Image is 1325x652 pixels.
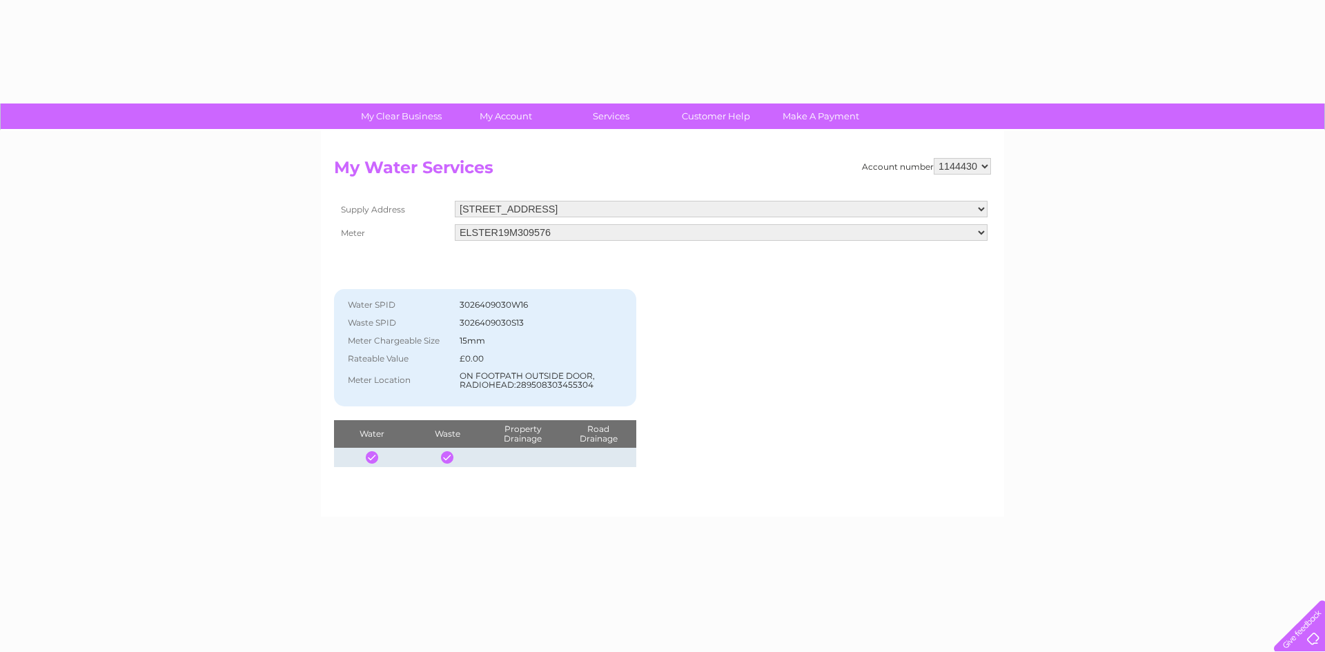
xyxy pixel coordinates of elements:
[456,314,629,332] td: 3026409030S13
[764,103,878,129] a: Make A Payment
[344,103,458,129] a: My Clear Business
[554,103,668,129] a: Services
[341,314,456,332] th: Waste SPID
[456,332,629,350] td: 15mm
[341,332,456,350] th: Meter Chargeable Size
[334,221,451,244] th: Meter
[659,103,773,129] a: Customer Help
[560,420,636,448] th: Road Drainage
[456,350,629,368] td: £0.00
[334,420,409,448] th: Water
[334,197,451,221] th: Supply Address
[409,420,484,448] th: Waste
[485,420,560,448] th: Property Drainage
[456,368,629,394] td: ON FOOTPATH OUTSIDE DOOR, RADIOHEAD:289508303455304
[862,158,991,175] div: Account number
[341,368,456,394] th: Meter Location
[341,296,456,314] th: Water SPID
[449,103,563,129] a: My Account
[334,158,991,184] h2: My Water Services
[341,350,456,368] th: Rateable Value
[456,296,629,314] td: 3026409030W16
